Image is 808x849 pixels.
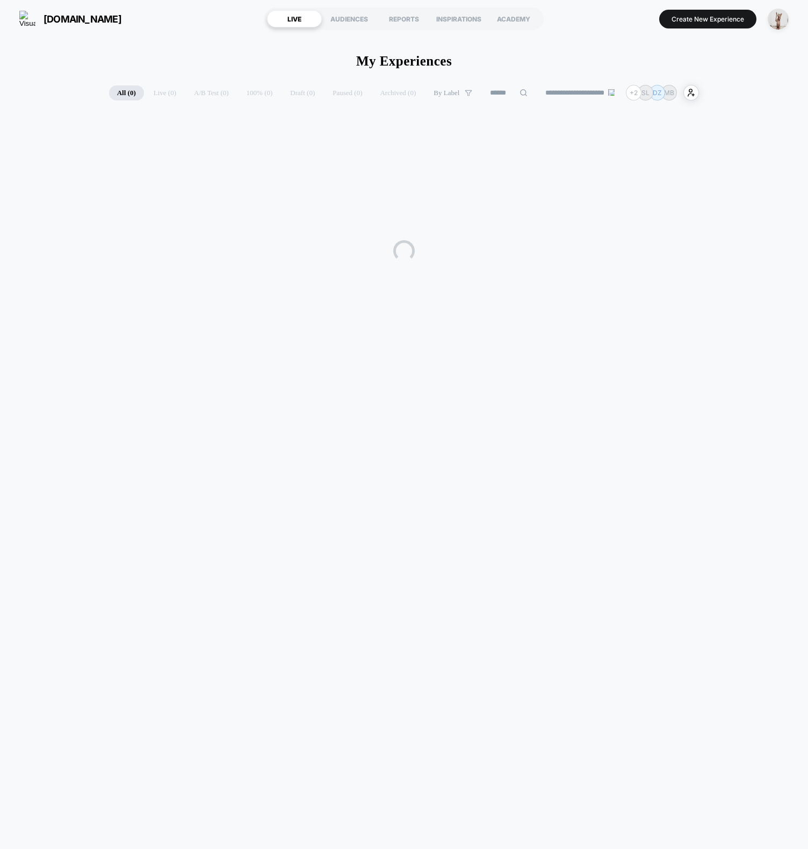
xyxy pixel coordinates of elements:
[109,85,144,100] span: All ( 0 )
[653,89,662,97] p: DZ
[267,10,322,27] div: LIVE
[19,11,35,27] img: Visually logo
[608,89,615,96] img: end
[641,89,650,97] p: SL
[626,85,641,100] div: + 2
[768,9,789,30] img: ppic
[356,54,452,69] h1: My Experiences
[16,10,125,27] button: [DOMAIN_NAME]
[764,8,792,30] button: ppic
[44,13,121,25] span: [DOMAIN_NAME]
[664,89,674,97] p: MB
[322,10,377,27] div: AUDIENCES
[659,10,756,28] button: Create New Experience
[377,10,431,27] div: REPORTS
[431,10,486,27] div: INSPIRATIONS
[486,10,541,27] div: ACADEMY
[434,89,459,97] span: By Label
